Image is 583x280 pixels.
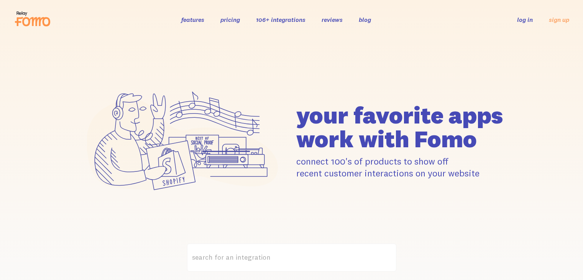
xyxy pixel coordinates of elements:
a: log in [517,16,533,23]
p: connect 100's of products to show off recent customer interactions on your website [296,155,506,179]
a: blog [359,16,371,23]
a: reviews [322,16,343,23]
label: search for an integration [187,244,396,272]
a: 106+ integrations [256,16,305,23]
a: sign up [549,16,569,24]
a: pricing [220,16,240,23]
a: features [181,16,204,23]
h1: your favorite apps work with Fomo [296,103,506,151]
